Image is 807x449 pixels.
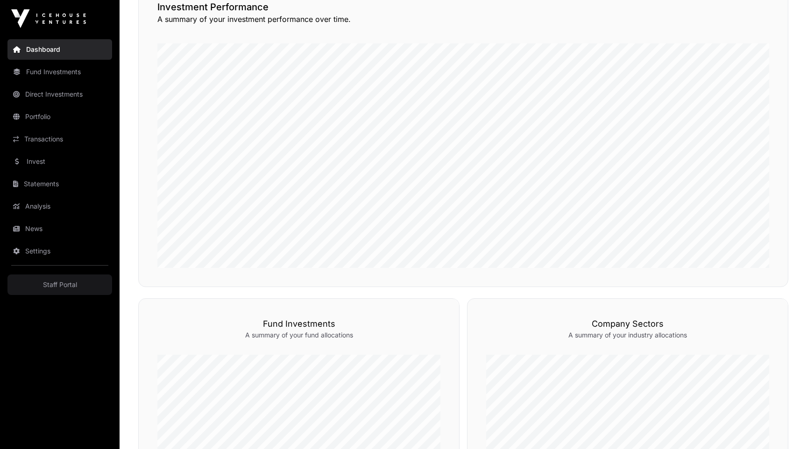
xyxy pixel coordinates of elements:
[7,218,112,239] a: News
[7,151,112,172] a: Invest
[11,9,86,28] img: Icehouse Ventures Logo
[486,330,769,340] p: A summary of your industry allocations
[7,196,112,217] a: Analysis
[157,317,440,330] h3: Fund Investments
[7,106,112,127] a: Portfolio
[157,330,440,340] p: A summary of your fund allocations
[7,274,112,295] a: Staff Portal
[486,317,769,330] h3: Company Sectors
[760,404,807,449] iframe: Chat Widget
[7,84,112,105] a: Direct Investments
[7,62,112,82] a: Fund Investments
[7,39,112,60] a: Dashboard
[7,241,112,261] a: Settings
[7,129,112,149] a: Transactions
[157,14,769,25] p: A summary of your investment performance over time.
[157,0,769,14] h2: Investment Performance
[7,174,112,194] a: Statements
